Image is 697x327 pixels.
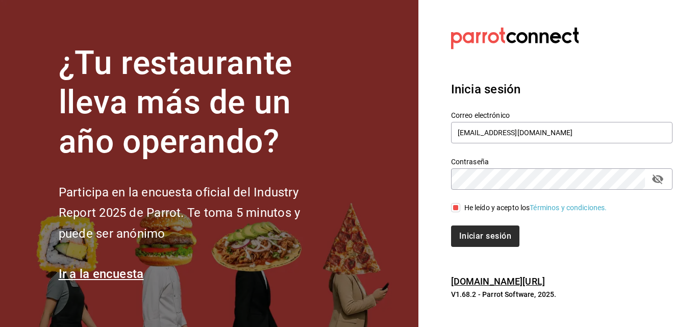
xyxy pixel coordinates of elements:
button: Iniciar sesión [451,225,519,247]
a: Ir a la encuesta [59,267,144,281]
h1: ¿Tu restaurante lleva más de un año operando? [59,44,334,161]
div: He leído y acepto los [464,203,607,213]
p: V1.68.2 - Parrot Software, 2025. [451,289,673,299]
button: passwordField [649,170,666,188]
a: [DOMAIN_NAME][URL] [451,276,545,287]
label: Contraseña [451,158,673,165]
a: Términos y condiciones. [530,204,607,212]
h2: Participa en la encuesta oficial del Industry Report 2025 de Parrot. Te toma 5 minutos y puede se... [59,182,334,244]
label: Correo electrónico [451,112,673,119]
input: Ingresa tu correo electrónico [451,122,673,143]
h3: Inicia sesión [451,80,673,98]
